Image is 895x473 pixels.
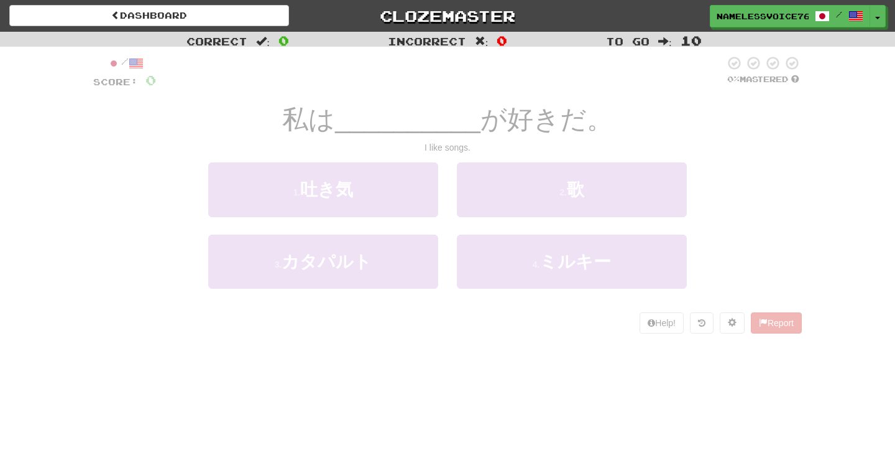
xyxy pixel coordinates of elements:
span: 吐き気 [300,180,353,199]
small: 3 . [275,260,282,269]
span: ミルキー [539,252,611,271]
span: 10 [681,33,702,48]
button: 2.歌 [457,162,687,217]
span: 0 % [727,74,740,84]
button: Report [751,312,802,334]
small: 2 . [559,187,567,197]
span: 0 [145,72,156,88]
span: 0 [497,33,507,48]
div: / [93,55,156,71]
small: 1 . [293,187,301,197]
span: : [256,36,270,47]
span: 歌 [567,180,584,199]
a: Clozemaster [308,5,587,27]
small: 4 . [533,260,540,269]
span: : [475,36,489,47]
span: Score: [93,77,138,87]
span: NamelessVoice7661 [717,11,809,22]
a: NamelessVoice7661 / [710,5,870,27]
span: : [658,36,672,47]
div: I like songs. [93,141,802,154]
button: 3.カタパルト [208,235,438,289]
a: Dashboard [9,5,289,26]
span: Correct [186,35,247,47]
span: 私は [282,105,335,134]
span: カタパルト [282,252,372,271]
button: Help! [640,312,684,334]
span: Incorrect [388,35,466,47]
span: To go [606,35,649,47]
span: 0 [278,33,289,48]
button: 4.ミルキー [457,235,687,289]
button: Round history (alt+y) [690,312,714,334]
span: __________ [335,105,480,134]
div: Mastered [725,74,802,85]
span: / [836,10,842,19]
button: 1.吐き気 [208,162,438,217]
span: が好きだ。 [480,105,613,134]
